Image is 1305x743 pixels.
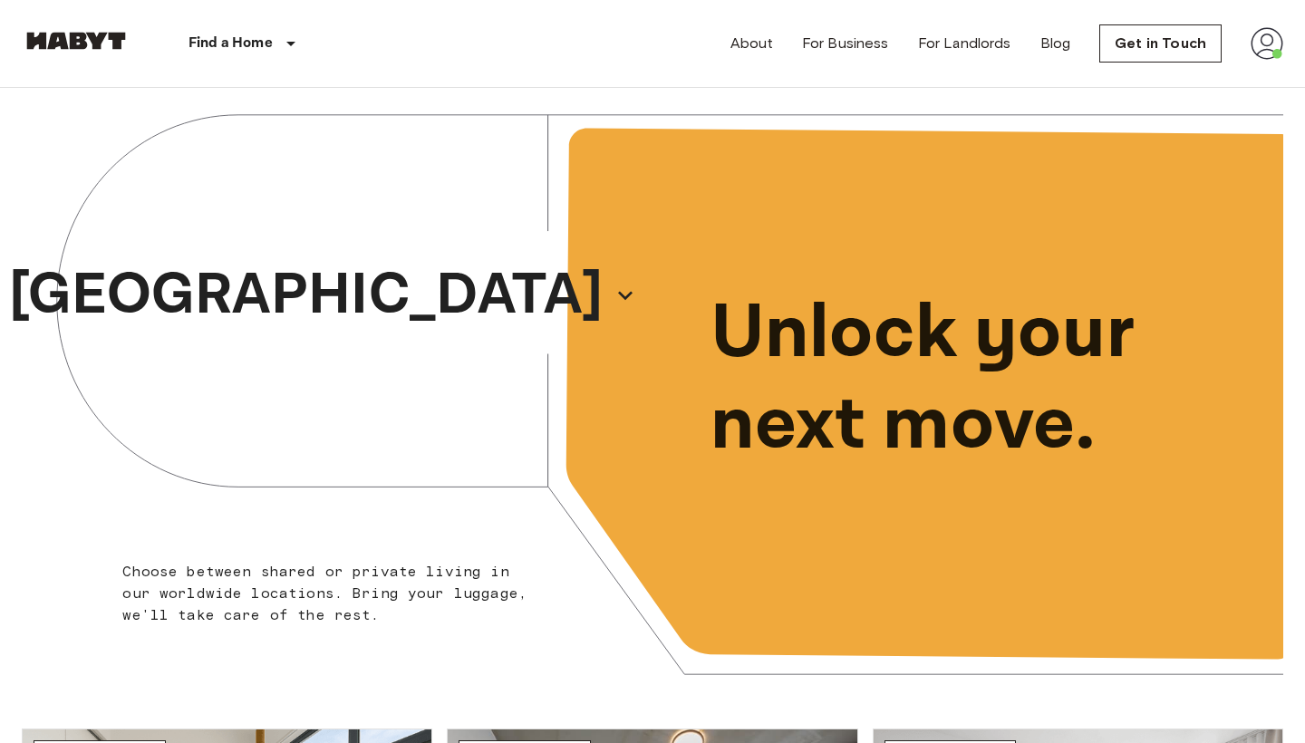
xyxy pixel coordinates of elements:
[188,33,273,54] p: Find a Home
[22,32,130,50] img: Habyt
[802,33,889,54] a: For Business
[918,33,1011,54] a: For Landlords
[730,33,773,54] a: About
[1251,27,1283,60] img: avatar
[1040,33,1071,54] a: Blog
[2,246,643,344] button: [GEOGRAPHIC_DATA]
[9,252,604,339] p: [GEOGRAPHIC_DATA]
[710,288,1254,471] p: Unlock your next move.
[1099,24,1222,63] a: Get in Touch
[122,561,538,626] p: Choose between shared or private living in our worldwide locations. Bring your luggage, we'll tak...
